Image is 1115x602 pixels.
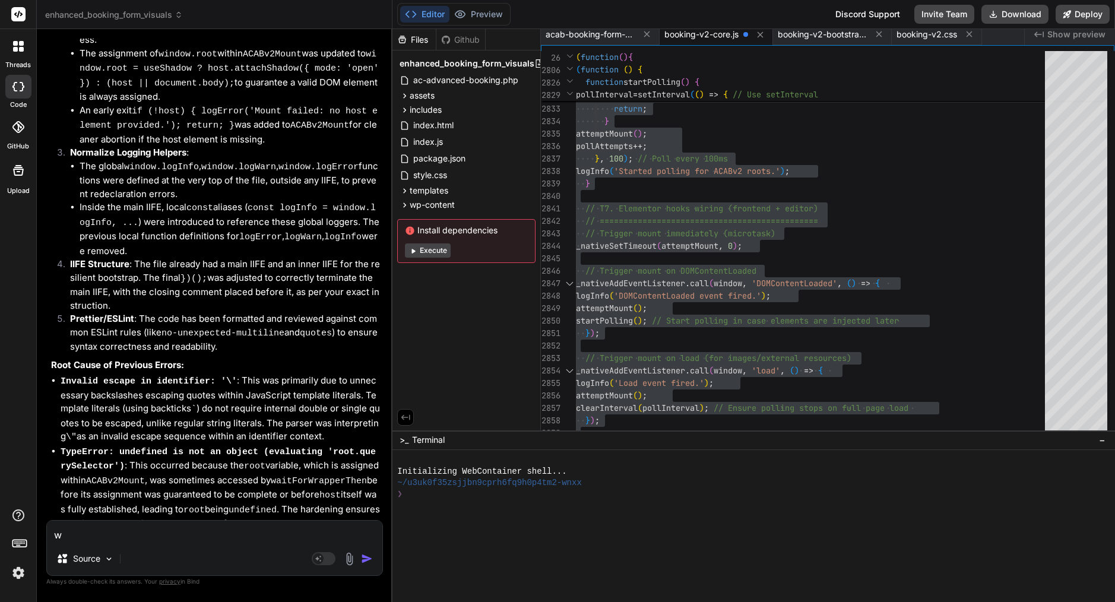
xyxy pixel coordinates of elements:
li: : [61,146,381,258]
span: logInfo [576,290,609,301]
span: = [633,89,638,100]
code: logWarn [284,232,322,242]
span: ( [695,89,699,100]
span: // Trigger mount immediately (microtask) [585,228,775,239]
span: // Start polling in case elements are injected lat [652,315,889,326]
span: ; [766,290,771,301]
span: 26 [541,52,560,64]
div: 2845 [541,252,560,265]
span: startPolling [576,315,633,326]
span: call [690,278,709,289]
span: ; [628,153,633,164]
span: ) [733,240,737,251]
span: ( [609,378,614,388]
span: _nativeSetTimeout [576,240,657,251]
span: ; [642,315,647,326]
span: ( [633,315,638,326]
span: ( [633,390,638,401]
code: window.root = useShadow ? host.attachShadow({ mode: 'open' }) : (host || document.body); [80,49,379,88]
div: 2839 [541,178,560,190]
span: // Poll every 100ms [638,153,728,164]
span: { [875,278,880,289]
span: enhanced_booking_form_visuals [400,58,534,69]
span: ) [794,365,799,376]
span: , [742,365,747,376]
p: Always double-check its answers. Your in Bind [46,576,383,587]
strong: Root Cause of Previous Errors: [51,359,184,370]
span: ; [642,128,647,139]
span: ( [609,166,614,176]
code: const logInfo = window.logInfo, ... [80,203,376,228]
span: ❯ [397,489,402,500]
div: 2841 [541,202,560,215]
code: document [274,519,317,530]
span: . [685,278,690,289]
span: function [581,64,619,75]
span: } [585,328,590,338]
div: Click to collapse the range. [562,365,577,377]
code: const [186,203,213,213]
span: function [585,77,623,87]
span: , [742,278,747,289]
span: { [628,52,633,62]
span: } [595,153,600,164]
span: window [714,278,742,289]
span: ( [633,128,638,139]
span: { [695,77,699,87]
img: settings [8,563,28,583]
span: attemptMount [576,128,633,139]
span: ; [595,415,600,426]
span: 2806 [541,64,560,77]
span: ) [638,128,642,139]
span: ( [690,89,695,100]
span: ( [576,52,581,62]
span: ( [657,240,661,251]
code: window.logError [278,162,359,172]
div: 2847 [541,277,560,290]
code: root [244,461,265,471]
span: 2826 [541,77,560,89]
code: ACABv2Mount [86,476,145,486]
span: ( [576,64,581,75]
div: 2846 [541,265,560,277]
button: − [1097,430,1108,449]
span: ; [642,390,647,401]
strong: IIFE Structure [70,258,129,270]
span: ~/u3uk0f35zsjjbn9cprh6fq9h0p4tm2-wnxx [397,477,582,489]
span: ( [609,290,614,301]
span: includes [410,104,442,116]
span: } [585,415,590,426]
span: ) [628,64,633,75]
span: , [780,365,785,376]
strong: Prettier/ESLint [70,313,134,324]
code: TypeError: undefined is not an object (evaluating 'root.querySelector') [61,447,376,472]
div: 2849 [541,302,560,315]
span: // T7. Elementor hooks wiring (frontend + editor) [585,203,818,214]
span: ; [709,378,714,388]
span: ( [623,64,628,75]
label: code [10,100,27,110]
span: templates [410,185,448,197]
span: , [718,240,723,251]
span: ac-advanced-booking.php [412,73,520,87]
div: Discord Support [828,5,907,24]
span: // Ensure polling stops on full page load [714,403,908,413]
code: root [61,519,82,530]
span: } [604,116,609,126]
span: ( [847,278,851,289]
span: startPolling [623,77,680,87]
li: : The code has been formatted and reviewed against common ESLint rules (like and ) to ensure synt... [61,312,381,354]
span: ( [680,77,685,87]
button: Preview [449,6,508,23]
span: Show preview [1047,28,1106,40]
div: 2852 [541,340,560,352]
span: ++; [633,141,647,151]
label: threads [5,60,31,70]
code: logError [239,232,282,242]
span: booking-v2-core.js [664,28,739,40]
code: logInfo [324,232,362,242]
span: attemptMount [576,390,633,401]
span: _nativeAddEventListener [576,365,685,376]
span: ) [699,89,704,100]
span: index.js [412,135,444,149]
